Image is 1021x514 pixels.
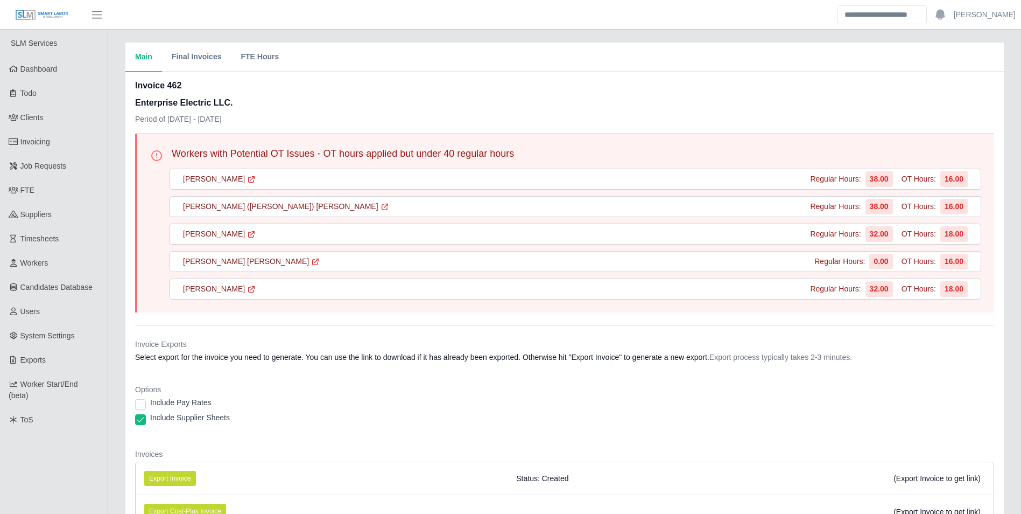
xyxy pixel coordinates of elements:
[865,281,893,297] span: 32.00
[183,283,256,295] a: [PERSON_NAME]
[20,65,58,73] span: Dashboard
[940,199,968,214] span: 16.00
[20,89,37,98] span: Todo
[902,283,936,295] span: OT Hours:
[902,173,936,185] span: OT Hours:
[810,201,861,212] span: Regular Hours:
[20,210,52,219] span: Suppliers
[810,173,861,185] span: Regular Hours:
[20,234,59,243] span: Timesheets
[135,449,994,460] dt: Invoices
[20,259,48,267] span: Workers
[135,339,994,350] dt: Invoice Exports
[9,380,78,400] span: Worker Start/End (beta)
[231,43,288,72] button: FTE Hours
[940,171,968,187] span: 16.00
[20,113,44,122] span: Clients
[20,356,46,364] span: Exports
[135,352,994,363] dd: Select export for the invoice you need to generate. You can use the link to download if it has al...
[940,281,968,297] span: 18.00
[20,283,93,291] span: Candidates Database
[183,201,389,212] a: [PERSON_NAME] ([PERSON_NAME]) [PERSON_NAME]
[837,5,927,24] input: Search
[135,114,233,124] p: Period of [DATE] - [DATE]
[20,331,75,340] span: System Settings
[865,171,893,187] span: 38.00
[20,186,34,195] span: FTE
[183,173,256,185] a: [PERSON_NAME]
[814,256,865,267] span: Regular Hours:
[902,256,936,267] span: OT Hours:
[709,353,852,362] span: Export process typically takes 2-3 minutes.
[516,473,568,484] span: Status: Created
[183,228,256,240] a: [PERSON_NAME]
[20,415,33,424] span: ToS
[954,9,1016,20] a: [PERSON_NAME]
[940,254,968,269] span: 16.00
[20,307,40,316] span: Users
[893,474,981,483] span: (Export Invoice to get link)
[20,137,50,146] span: Invoicing
[125,43,162,72] button: Main
[15,9,69,21] img: SLM Logo
[902,201,936,212] span: OT Hours:
[150,397,212,408] label: Include Pay Rates
[20,162,67,170] span: Job Requests
[172,147,514,160] h3: Workers with Potential OT Issues - OT hours applied but under 40 regular hours
[869,254,892,269] span: 0.00
[162,43,231,72] button: Final Invoices
[810,283,861,295] span: Regular Hours:
[810,228,861,240] span: Regular Hours:
[135,96,233,109] h3: Enterprise Electric LLC.
[144,471,196,486] button: Export Invoice
[865,199,893,214] span: 38.00
[940,226,968,242] span: 18.00
[150,412,230,423] label: Include Supplier Sheets
[902,228,936,240] span: OT Hours:
[183,256,320,267] a: [PERSON_NAME] [PERSON_NAME]
[865,226,893,242] span: 32.00
[11,39,57,47] span: SLM Services
[135,79,233,92] h2: Invoice 462
[135,384,994,395] dt: Options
